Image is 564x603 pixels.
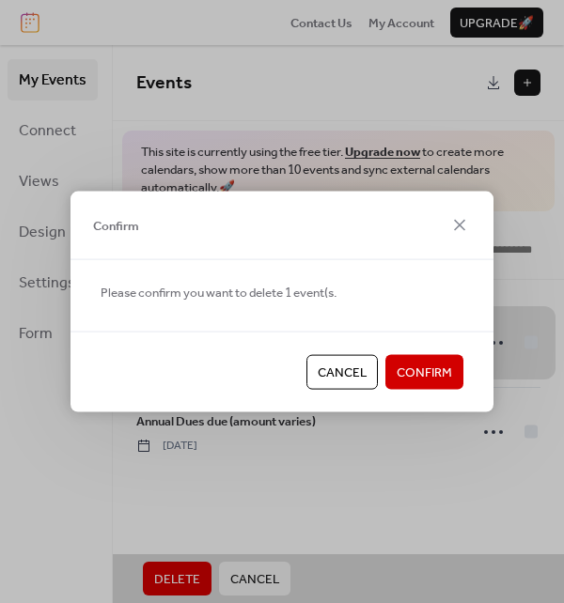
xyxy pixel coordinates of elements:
[101,284,337,302] span: Please confirm you want to delete 1 event(s.
[385,355,463,389] button: Confirm
[318,363,367,382] span: Cancel
[306,355,378,389] button: Cancel
[93,216,139,235] span: Confirm
[397,363,452,382] span: Confirm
